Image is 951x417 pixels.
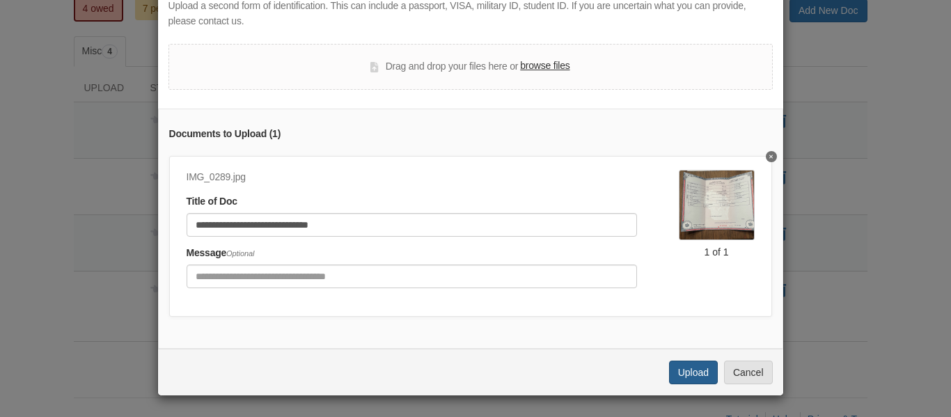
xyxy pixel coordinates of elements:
input: Include any comments on this document [187,265,637,288]
label: browse files [520,58,569,74]
button: Upload [669,361,718,384]
button: Cancel [724,361,773,384]
label: Title of Doc [187,194,237,210]
div: Documents to Upload ( 1 ) [169,127,772,142]
span: Optional [226,249,254,258]
div: 1 of 1 [679,245,755,259]
button: Delete Original Certificate of Marriage [766,151,777,162]
label: Message [187,246,255,261]
input: Document Title [187,213,637,237]
img: IMG_0289.jpg [679,170,755,240]
div: IMG_0289.jpg [187,170,637,185]
div: Drag and drop your files here or [370,58,569,75]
